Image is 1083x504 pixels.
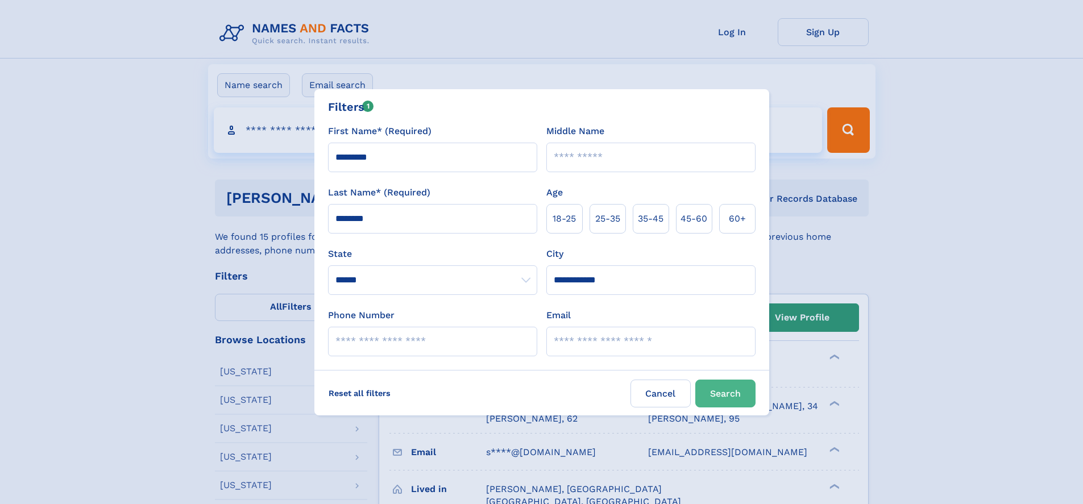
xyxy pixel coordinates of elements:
label: State [328,247,537,261]
button: Search [695,380,756,407]
label: Cancel [630,380,691,407]
label: Phone Number [328,309,395,322]
label: Middle Name [546,124,604,138]
label: Reset all filters [321,380,398,407]
label: First Name* (Required) [328,124,431,138]
span: 60+ [729,212,746,226]
span: 25‑35 [595,212,620,226]
label: Last Name* (Required) [328,186,430,199]
div: Filters [328,98,374,115]
label: City [546,247,563,261]
label: Email [546,309,571,322]
span: 18‑25 [553,212,576,226]
span: 45‑60 [680,212,707,226]
span: 35‑45 [638,212,663,226]
label: Age [546,186,563,199]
